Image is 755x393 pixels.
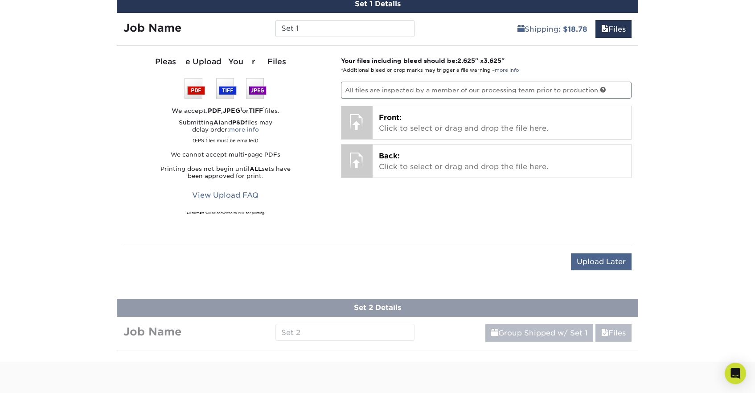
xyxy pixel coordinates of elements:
small: (EPS files must be emailed) [193,133,259,144]
strong: Job Name [123,21,181,34]
p: Click to select or drag and drop the file here. [379,151,625,172]
small: *Additional bleed or crop marks may trigger a file warning – [341,67,519,73]
input: Enter a job name [275,20,414,37]
sup: 1 [263,106,265,112]
b: : $18.78 [558,25,587,33]
span: Front: [379,113,402,122]
p: Click to select or drag and drop the file here. [379,112,625,134]
span: 2.625 [457,57,475,64]
span: files [601,329,608,337]
a: Files [595,324,632,342]
a: View Upload FAQ [186,187,264,204]
iframe: Google Customer Reviews [2,366,76,390]
p: All files are inspected by a member of our processing team prior to production. [341,82,632,99]
a: Files [595,20,632,38]
div: We accept: , or files. [123,106,328,115]
span: Back: [379,152,400,160]
a: more info [495,67,519,73]
p: Printing does not begin until sets have been approved for print. [123,165,328,180]
div: Please Upload Your Files [123,56,328,68]
strong: Your files including bleed should be: " x " [341,57,505,64]
strong: JPEG [223,107,240,114]
sup: 1 [240,106,242,112]
p: We cannot accept multi-page PDFs [123,151,328,158]
strong: PSD [232,119,245,126]
img: We accept: PSD, TIFF, or JPEG (JPG) [185,78,267,99]
strong: TIFF [249,107,263,114]
span: 3.625 [484,57,501,64]
strong: ALL [250,165,262,172]
div: All formats will be converted to PDF for printing. [123,211,328,215]
span: shipping [517,25,525,33]
sup: 1 [185,211,186,213]
a: Group Shipped w/ Set 1 [485,324,593,342]
strong: AI [213,119,221,126]
a: Shipping: $18.78 [512,20,593,38]
span: shipping [491,329,498,337]
p: Submitting and files may delay order: [123,119,328,144]
a: more info [229,126,259,133]
input: Upload Later [571,253,632,270]
div: Open Intercom Messenger [725,363,746,384]
span: files [601,25,608,33]
strong: PDF [208,107,221,114]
